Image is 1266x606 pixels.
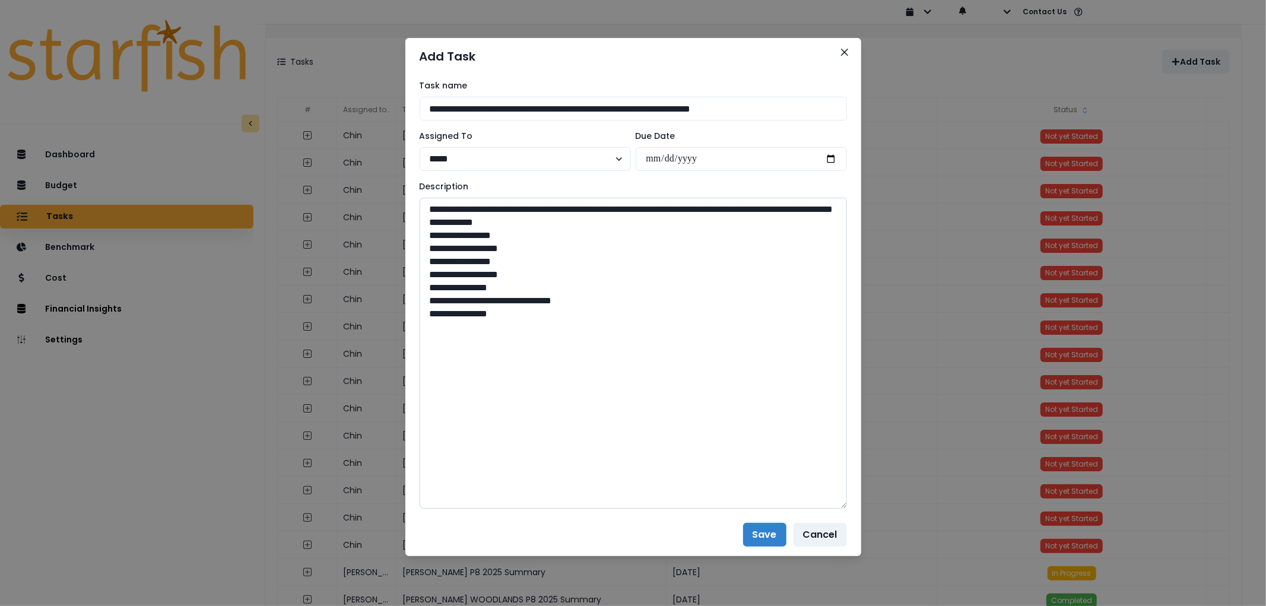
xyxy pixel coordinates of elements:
[405,38,861,75] header: Add Task
[420,130,624,142] label: Assigned To
[835,43,854,62] button: Close
[420,180,840,193] label: Description
[743,523,786,547] button: Save
[636,130,840,142] label: Due Date
[420,80,840,92] label: Task name
[794,523,847,547] button: Cancel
